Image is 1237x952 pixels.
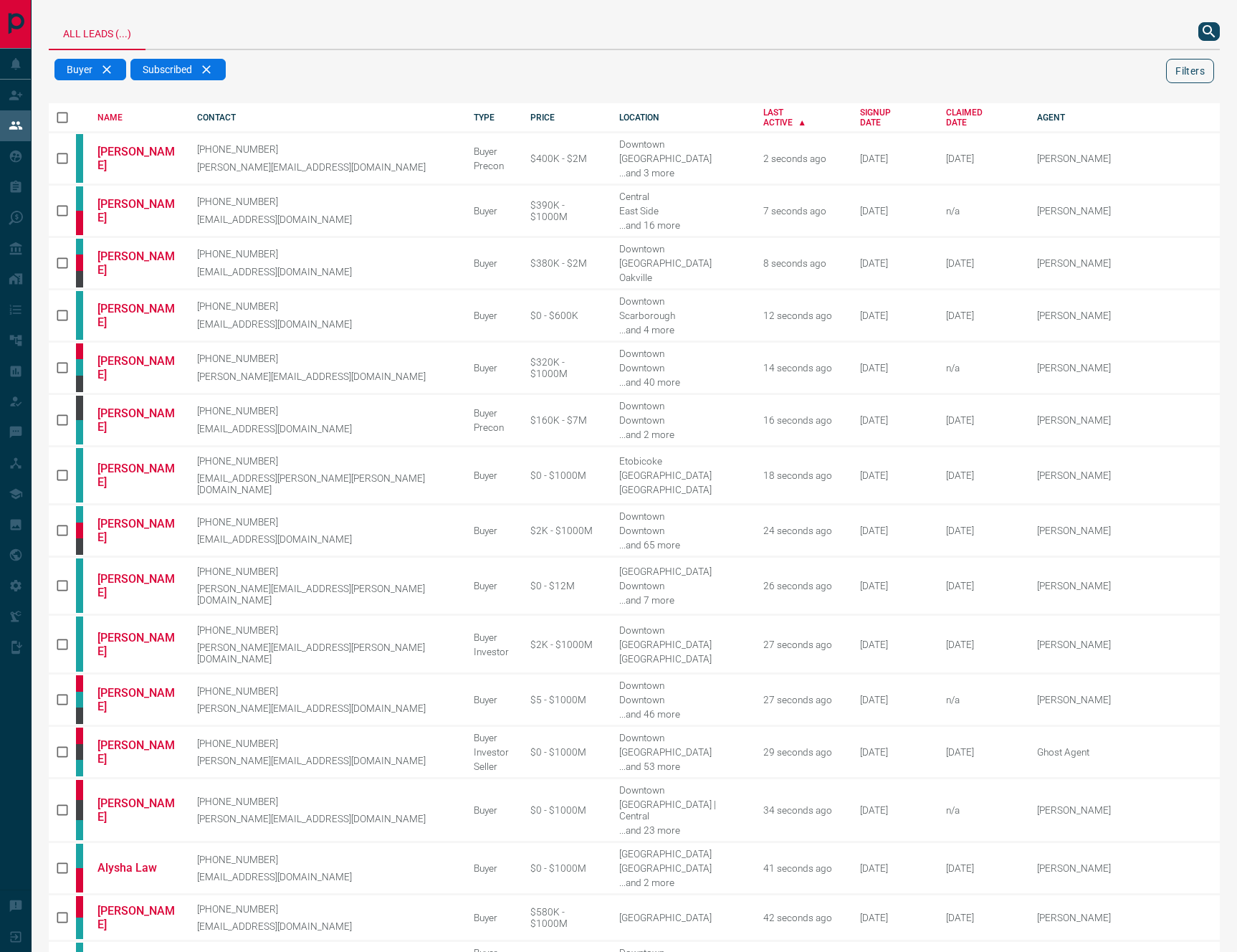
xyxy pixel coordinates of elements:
div: mrloft.ca [76,396,83,420]
div: Buyer [474,732,509,743]
div: Buyer [54,59,126,80]
div: property.ca [76,780,83,800]
div: Buyer [474,407,509,419]
p: [PERSON_NAME] [1037,639,1216,650]
p: [PHONE_NUMBER] [197,796,452,807]
div: East End, Etobicoke, Orleans, Ottawa West, West End, Toronto, Mississauga [619,594,742,606]
div: Seller [474,761,509,772]
div: Etobicoke, Midtown, Midtown | Central, North York, North York, Scarborough, West End, Toronto, Mi... [619,761,742,772]
div: property.ca [76,675,83,692]
div: Buyer [474,257,509,269]
div: April 17th 2021, 2:23:17 PM [946,580,1016,591]
a: [PERSON_NAME] [97,249,176,277]
button: search button [1198,22,1220,41]
div: condos.ca [76,558,83,613]
div: CLAIMED DATE [946,108,1016,128]
div: September 30th 2015, 11:25:44 AM [860,414,924,426]
p: [EMAIL_ADDRESS][DOMAIN_NAME] [197,871,452,882]
p: [PHONE_NUMBER] [197,353,452,364]
div: Buyer [474,804,509,816]
div: property.ca [76,343,83,360]
a: [PERSON_NAME] [97,197,176,224]
div: Etobicoke, Midtown | Central, North York, North York, Scarborough, West End, Toronto, Mississauga... [619,539,742,551]
div: LOCATION [619,113,742,123]
div: condos.ca [76,760,83,776]
p: [PERSON_NAME][EMAIL_ADDRESS][DOMAIN_NAME] [197,161,452,173]
div: mrloft.ca [76,744,83,761]
a: [PERSON_NAME] [97,354,176,381]
div: property.ca [76,523,83,539]
div: SIGNUP DATE [860,108,924,128]
a: [PERSON_NAME] [97,406,176,434]
div: June 21st 2018, 12:04:02 PM [860,804,924,816]
div: condos.ca [76,820,83,840]
div: $380K - $2M [530,257,598,269]
div: 18 seconds ago [763,470,839,481]
div: [GEOGRAPHIC_DATA] [619,153,742,164]
div: [GEOGRAPHIC_DATA] [619,862,742,874]
button: Filters [1166,59,1214,83]
div: Downtown [619,624,742,636]
div: property.ca [76,728,83,744]
div: condos.ca [76,134,83,183]
div: April 8th 2016, 11:46:50 AM [860,639,924,650]
div: condos.ca [76,420,83,444]
div: $400K - $2M [530,153,598,164]
div: Investor [474,646,509,657]
div: Downtown [619,243,742,254]
p: [PERSON_NAME][EMAIL_ADDRESS][PERSON_NAME][DOMAIN_NAME] [197,583,452,606]
div: AGENT [1037,113,1220,123]
div: Downtown [619,694,742,705]
div: East End, Midtown, Midtown | Central, North York, North York, York Crosstown, Toronto, Oakville, ... [619,376,742,388]
div: Downtown [619,414,742,426]
div: 41 seconds ago [763,862,839,874]
div: $0 - $600K [530,310,598,321]
p: [PERSON_NAME] [1037,804,1216,816]
div: PRICE [530,113,598,123]
div: condos.ca [76,239,83,255]
div: $0 - $1000M [530,746,598,758]
div: [GEOGRAPHIC_DATA] [619,484,742,495]
div: Etobicoke, North York, West End, Toronto [619,324,742,335]
div: $2K - $1000M [530,639,598,650]
div: Buyer [474,912,509,923]
p: [PERSON_NAME] [1037,912,1216,923]
div: $320K - $1000M [530,356,598,379]
div: October 22nd 2015, 2:08:39 PM [946,414,1016,426]
p: [PERSON_NAME][EMAIL_ADDRESS][PERSON_NAME][DOMAIN_NAME] [197,642,452,665]
div: February 12th 2015, 10:58:57 AM [860,362,924,373]
div: West End, Toronto [619,429,742,440]
div: TYPE [474,113,509,123]
div: 12 seconds ago [763,310,839,321]
div: 27 seconds ago [763,639,839,650]
div: Investor [474,746,509,758]
div: n/a [946,205,1016,216]
p: [PERSON_NAME] [1037,205,1216,216]
div: East End, Etobicoke, Midtown, Midtown | Central, North York, Scarborough, Scarborough, West End, ... [619,708,742,720]
p: Ghost Agent [1037,746,1216,758]
div: condos.ca [76,448,83,503]
p: [PERSON_NAME] [1037,414,1216,426]
div: mrloft.ca [76,538,83,555]
div: $0 - $12M [530,580,598,591]
div: Buyer [474,580,509,591]
div: 27 seconds ago [763,694,839,705]
div: Downtown [619,525,742,536]
div: 7 seconds ago [763,205,839,216]
div: All Leads (...) [49,14,145,50]
div: August 25th 2022, 1:00:17 PM [860,525,924,536]
div: mrloft.ca [76,800,83,820]
p: [PERSON_NAME][EMAIL_ADDRESS][DOMAIN_NAME] [197,813,452,824]
div: condos.ca [76,506,83,523]
div: condos.ca [76,359,83,376]
div: Buyer [474,146,509,157]
a: [PERSON_NAME] [97,145,176,172]
div: June 7th 2024, 5:04:08 PM [860,310,924,321]
div: Etobicoke [619,455,742,467]
div: property.ca [76,211,83,235]
p: [PERSON_NAME] [1037,525,1216,536]
div: 29 seconds ago [763,746,839,758]
div: Buyer [474,362,509,373]
div: Midtown | Central, East York, Toronto [619,167,742,178]
div: Downtown [619,295,742,307]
